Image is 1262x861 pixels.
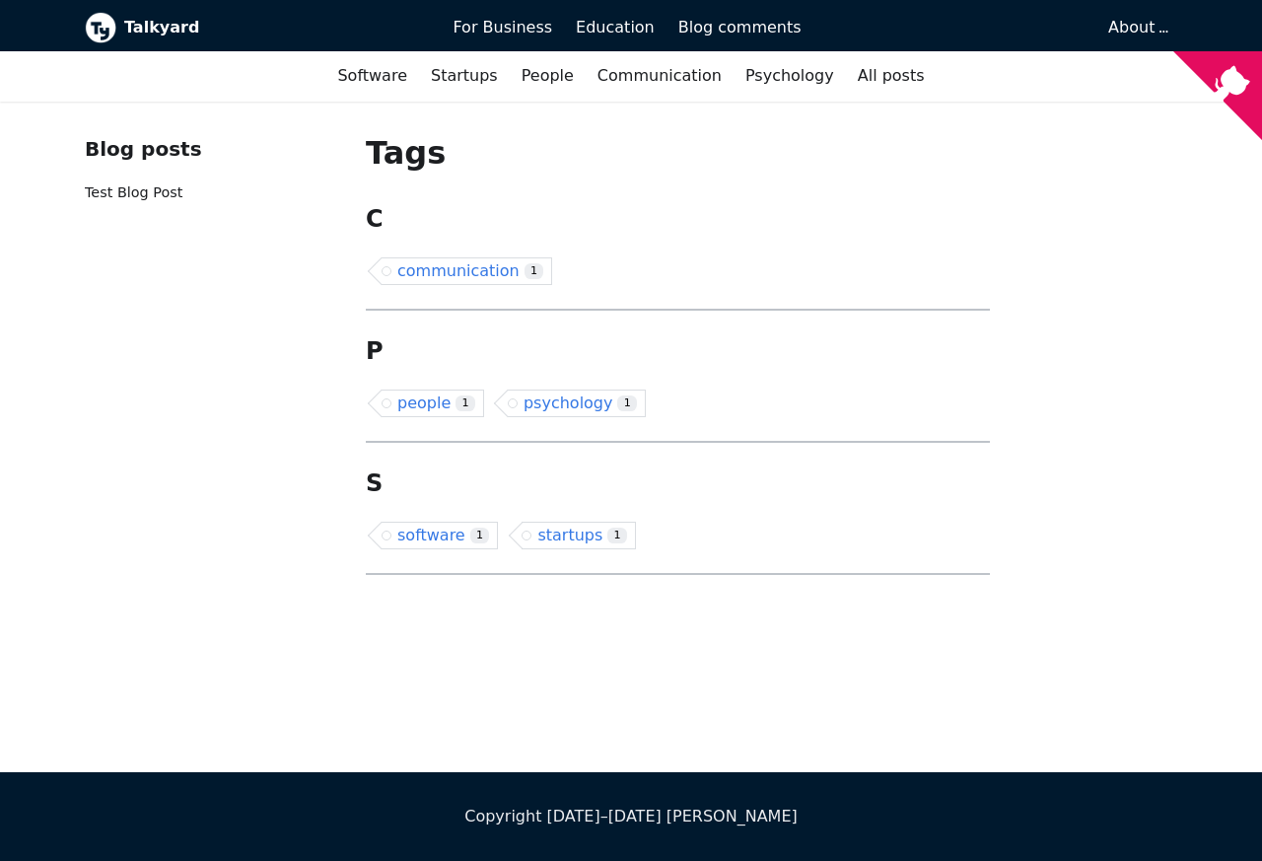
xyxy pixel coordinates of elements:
[453,18,552,36] span: For Business
[124,15,425,40] b: Talkyard
[366,133,990,173] h1: Tags
[325,59,419,93] a: Software
[508,390,646,417] a: psychology1
[607,528,627,544] span: 1
[382,522,498,549] a: software1
[382,257,552,285] a: communication1
[366,204,990,234] h2: C
[85,804,1177,829] div: Copyright [DATE]–[DATE] [PERSON_NAME]
[734,59,846,93] a: Psychology
[85,133,334,221] nav: Blog recent posts navigation
[576,18,655,36] span: Education
[366,336,990,366] h2: P
[85,184,182,200] a: Test Blog Post
[470,528,490,544] span: 1
[85,12,116,43] img: Talkyard logo
[522,522,636,549] a: startups1
[586,59,734,93] a: Communication
[617,395,637,412] span: 1
[510,59,586,93] a: People
[441,11,564,44] a: For Business
[666,11,813,44] a: Blog comments
[419,59,510,93] a: Startups
[564,11,666,44] a: Education
[456,395,475,412] span: 1
[382,390,484,417] a: people1
[525,263,544,280] span: 1
[678,18,802,36] span: Blog comments
[1108,18,1165,36] a: About
[846,59,937,93] a: All posts
[366,468,990,498] h2: S
[85,133,334,166] div: Blog posts
[85,12,425,43] a: Talkyard logoTalkyard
